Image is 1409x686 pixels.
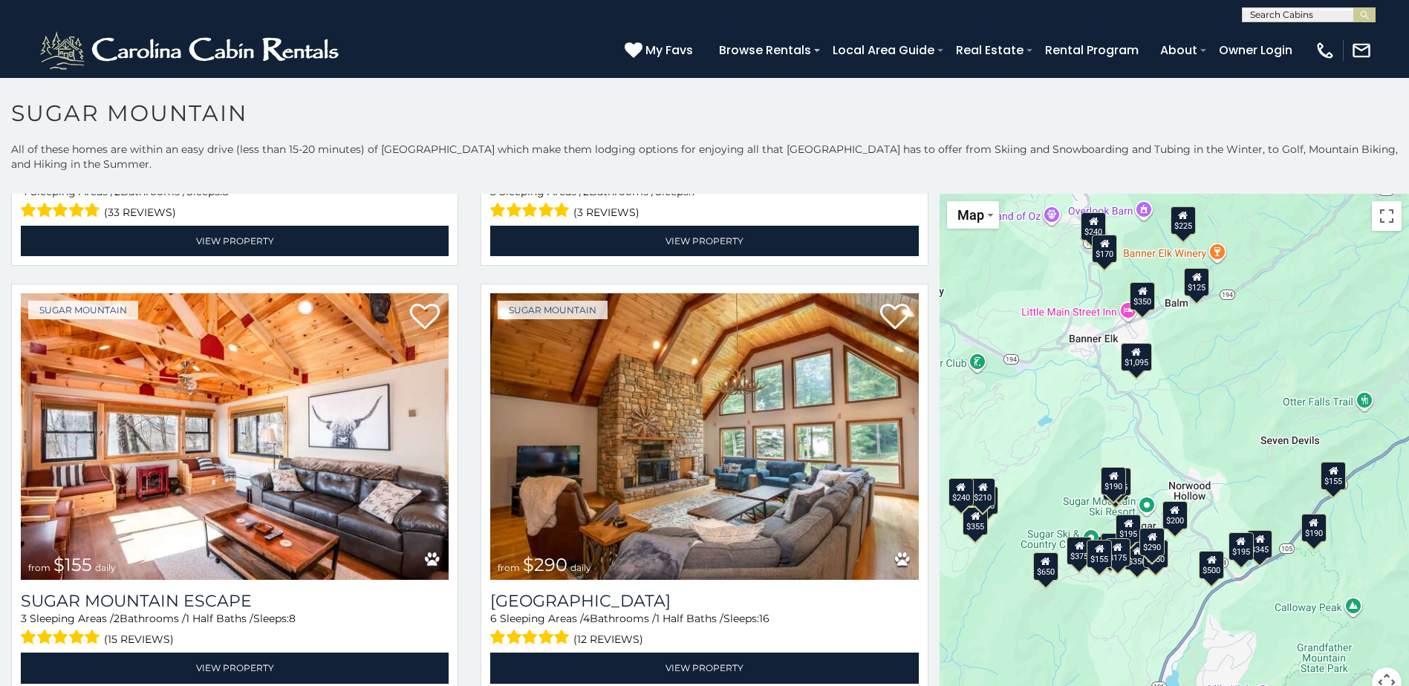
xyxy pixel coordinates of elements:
[1121,343,1152,371] div: $1,095
[1101,467,1126,495] div: $190
[970,478,995,506] div: $210
[712,37,819,63] a: Browse Rentals
[289,612,296,625] span: 8
[498,562,520,573] span: from
[1105,468,1130,496] div: $265
[523,554,567,575] span: $290
[1038,37,1146,63] a: Rental Program
[1142,540,1168,568] div: $350
[1116,514,1141,543] div: $195
[28,301,138,319] a: Sugar Mountain
[1130,282,1155,310] div: $350
[1247,530,1272,558] div: $345
[1153,37,1205,63] a: About
[490,591,918,611] h3: Sugar Mountain Lodge
[1162,501,1188,529] div: $200
[490,591,918,611] a: [GEOGRAPHIC_DATA]
[1301,514,1327,542] div: $190
[21,591,449,611] a: Sugar Mountain Escape
[570,562,591,573] span: daily
[645,41,693,59] span: My Favs
[1104,538,1130,566] div: $175
[490,184,918,222] div: Sleeping Areas / Bathrooms / Sleeps:
[37,28,345,73] img: White-1-2.png
[625,41,697,60] a: My Favs
[825,37,942,63] a: Local Area Guide
[104,630,174,649] span: (15 reviews)
[186,612,253,625] span: 1 Half Baths /
[410,302,440,333] a: Add to favorites
[573,203,640,222] span: (3 reviews)
[759,612,769,625] span: 16
[948,37,1031,63] a: Real Estate
[28,562,51,573] span: from
[21,612,27,625] span: 3
[973,486,998,514] div: $225
[21,653,449,683] a: View Property
[490,293,918,580] a: Sugar Mountain Lodge from $290 daily
[1100,533,1125,561] div: $375
[1092,235,1117,263] div: $170
[1081,212,1106,241] div: $240
[21,293,449,580] img: Sugar Mountain Escape
[1067,537,1092,565] div: $375
[1211,37,1300,63] a: Owner Login
[1032,552,1058,581] div: $650
[490,293,918,580] img: Sugar Mountain Lodge
[1321,462,1346,490] div: $155
[490,226,918,256] a: View Property
[947,201,999,229] button: Change map style
[53,554,92,575] span: $155
[1125,542,1150,570] div: $350
[1372,201,1402,231] button: Toggle fullscreen view
[1229,532,1254,561] div: $195
[957,207,984,223] span: Map
[1087,540,1112,568] div: $155
[573,630,643,649] span: (12 reviews)
[1199,551,1224,579] div: $500
[490,653,918,683] a: View Property
[21,184,449,222] div: Sleeping Areas / Bathrooms / Sleeps:
[490,611,918,649] div: Sleeping Areas / Bathrooms / Sleeps:
[880,302,910,333] a: Add to favorites
[21,226,449,256] a: View Property
[1315,40,1335,61] img: phone-regular-white.png
[498,301,608,319] a: Sugar Mountain
[1139,528,1165,556] div: $290
[1170,206,1195,235] div: $225
[1351,40,1372,61] img: mail-regular-white.png
[948,478,974,506] div: $240
[95,562,116,573] span: daily
[114,612,120,625] span: 2
[21,293,449,580] a: Sugar Mountain Escape from $155 daily
[21,611,449,649] div: Sleeping Areas / Bathrooms / Sleeps:
[583,612,590,625] span: 4
[1184,268,1209,296] div: $125
[963,507,988,535] div: $355
[104,203,176,222] span: (33 reviews)
[656,612,723,625] span: 1 Half Baths /
[490,612,497,625] span: 6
